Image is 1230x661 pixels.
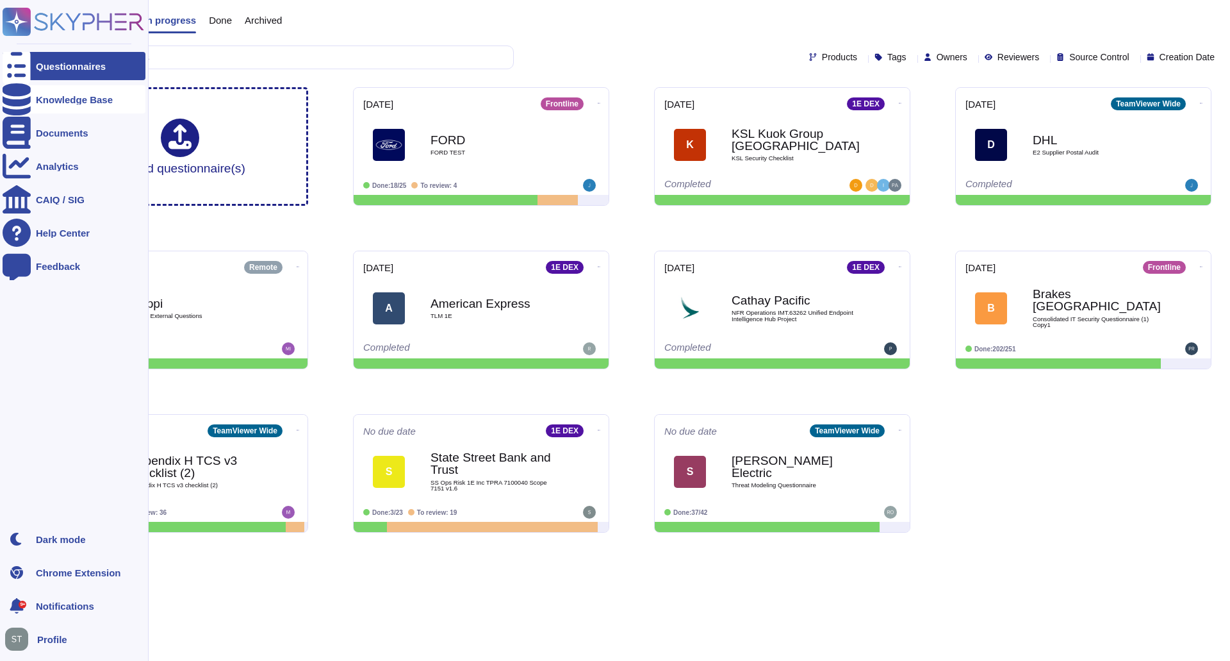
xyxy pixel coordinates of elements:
div: Questionnaires [36,62,106,71]
img: user [849,179,862,192]
span: MEPPI External Questions [129,313,258,319]
b: FORD [430,134,559,146]
img: user [1185,342,1198,355]
b: DHL [1033,134,1161,146]
span: Done: 37/42 [673,509,707,516]
span: [DATE] [965,99,996,109]
div: Frontline [541,97,584,110]
div: Completed [965,179,1122,192]
div: Frontline [1143,261,1186,274]
div: Completed [363,342,520,355]
a: Questionnaires [3,52,145,80]
img: user [282,506,295,519]
span: E2 Supplier Postal Audit [1033,149,1161,156]
span: Done: 18/25 [372,182,406,189]
img: user [877,179,890,192]
span: NFR Operations IMT.63262 Unified Endpoint Intelligence Hub Project [732,310,860,322]
span: Archived [245,15,282,25]
span: Notifications [36,601,94,611]
a: CAIQ / SIG [3,185,145,213]
div: S [373,456,405,488]
span: Consolidated IT Security Questionnaire (1) Copy1 [1033,316,1161,328]
img: Logo [373,129,405,161]
div: TeamViewer Wide [1111,97,1186,110]
div: 1E DEX [546,261,584,274]
div: Knowledge Base [36,95,113,105]
button: user [3,625,37,653]
div: Upload questionnaire(s) [115,119,245,174]
span: Owners [937,53,967,62]
div: Documents [36,128,88,138]
span: No due date [363,426,416,436]
a: Help Center [3,219,145,247]
b: Appendix H TCS v3 checklist (2) [129,455,258,479]
div: 1E DEX [546,424,584,437]
a: Documents [3,119,145,147]
div: Completed [664,179,821,192]
span: [DATE] [965,263,996,272]
img: user [884,506,897,519]
div: TeamViewer Wide [810,424,885,437]
b: American Express [430,297,559,310]
b: Cathay Pacific [732,294,860,306]
b: KSL Kuok Group [GEOGRAPHIC_DATA] [732,128,860,152]
span: Done: 3/23 [372,509,403,516]
span: Appendix H TCS v3 checklist (2) [129,482,258,489]
div: 1E DEX [847,97,885,110]
span: To review: 4 [420,182,457,189]
span: Source Control [1069,53,1129,62]
span: Tags [887,53,906,62]
b: Brakes [GEOGRAPHIC_DATA] [1033,288,1161,312]
img: user [1185,179,1198,192]
b: Meppi [129,297,258,310]
span: No due date [664,426,717,436]
img: user [282,342,295,355]
a: Feedback [3,252,145,280]
div: 9+ [19,601,26,608]
span: [DATE] [664,263,694,272]
div: CAIQ / SIG [36,195,85,205]
span: Reviewers [997,53,1039,62]
div: Help Center [36,228,90,238]
span: SS Ops Risk 1E Inc TPRA 7100040 Scope 7151 v1.6 [430,480,559,492]
div: Remote [244,261,283,274]
div: Dark mode [36,535,86,544]
div: K [674,129,706,161]
span: Done: 202/251 [974,346,1016,353]
div: A [373,292,405,324]
img: user [865,179,878,192]
img: user [5,628,28,651]
div: TeamViewer Wide [208,424,283,437]
a: Knowledge Base [3,85,145,113]
a: Chrome Extension [3,558,145,587]
span: Profile [37,635,67,644]
img: user [583,506,596,519]
b: [PERSON_NAME] Electric [732,455,860,479]
div: Analytics [36,162,79,171]
img: user [889,179,901,192]
img: user [583,342,596,355]
span: [DATE] [664,99,694,109]
span: Creation Date [1160,53,1215,62]
img: user [884,342,897,355]
span: KSL Security Checklist [732,155,860,162]
span: To review: 19 [417,509,457,516]
span: Products [822,53,857,62]
div: S [674,456,706,488]
a: Analytics [3,152,145,180]
img: Logo [674,292,706,324]
span: Threat Modeling Questionnaire [732,482,860,489]
span: TLM 1E [430,313,559,319]
div: D [975,129,1007,161]
span: [DATE] [363,263,393,272]
div: 1E DEX [847,261,885,274]
div: Chrome Extension [36,568,121,578]
span: Done [209,15,232,25]
span: FORD TEST [430,149,559,156]
input: Search by keywords [51,46,513,69]
b: State Street Bank and Trust [430,451,559,476]
div: Completed [664,342,821,355]
span: [DATE] [363,99,393,109]
div: B [975,292,1007,324]
div: Feedback [36,262,80,271]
